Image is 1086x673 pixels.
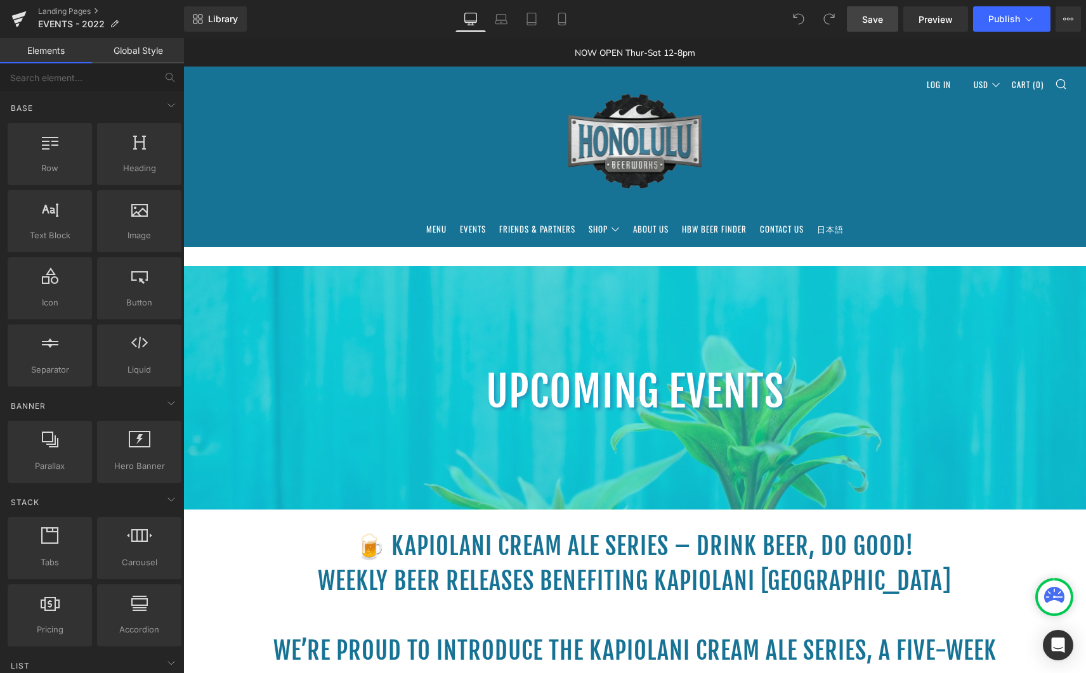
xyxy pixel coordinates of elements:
a: Mobile [547,6,577,32]
span: Library [208,13,238,25]
a: Desktop [455,6,486,32]
span: Row [11,162,88,175]
a: USD [779,36,817,56]
span: Pricing [11,623,88,636]
a: Log in [743,36,768,56]
a: Laptop [486,6,516,32]
button: Publish [973,6,1050,32]
a: About Us [450,181,485,201]
a: MENU [243,181,263,201]
span: Hero Banner [101,459,178,473]
span: Publish [988,14,1020,24]
a: Global Style [92,38,184,63]
h1: 🍺 Kapiolani Cream Ale Series – Drink Beer, Do Good! [81,490,823,525]
span: Text Block [11,229,88,242]
img: Honolulu Beerworks [376,29,528,181]
span: 0 [853,40,858,53]
a: Tablet [516,6,547,32]
button: More [1056,6,1081,32]
div: Open Intercom Messenger [1043,630,1073,660]
a: Landing Pages [38,6,184,16]
span: Stack [10,496,41,508]
span: Carousel [101,556,178,569]
h1: Weekly Beer Releases Benefiting Kapiolani [GEOGRAPHIC_DATA] [81,525,823,560]
button: Redo [816,6,842,32]
a: Shop [405,181,436,201]
span: Liquid [101,363,178,376]
span: EVENTS - 2022 [38,19,105,29]
span: Preview [919,13,953,26]
a: Friends & Partners [316,181,392,201]
span: Base [10,102,34,114]
span: Icon [11,296,88,309]
span: Parallax [11,459,88,473]
span: Tabs [11,556,88,569]
span: Banner [10,400,47,412]
span: Separator [11,363,88,376]
a: Preview [903,6,968,32]
a: Contact Us [577,181,620,201]
a: HBW Beer Finder [499,181,563,201]
span: Save [862,13,883,26]
span: Heading [101,162,178,175]
a: New Library [184,6,247,32]
a: Cart (0) [828,36,860,56]
a: 日本語 [634,181,660,201]
span: Button [101,296,178,309]
span: Image [101,229,178,242]
span: List [10,660,31,672]
button: Undo [786,6,811,32]
span: Accordion [101,623,178,636]
a: Events [277,181,303,201]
